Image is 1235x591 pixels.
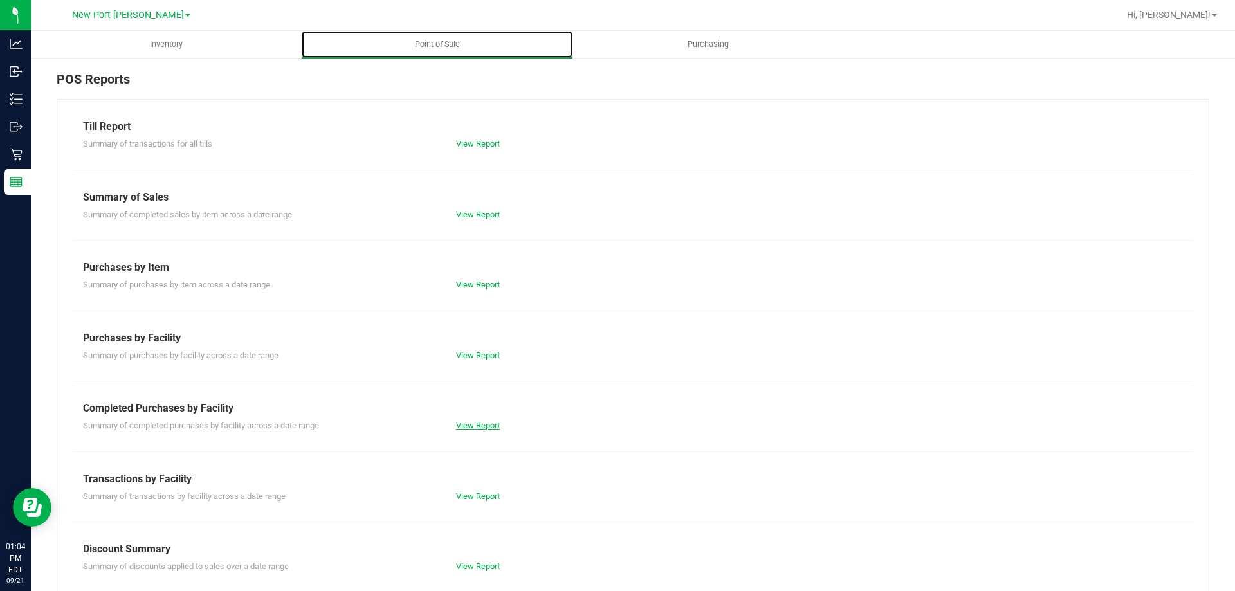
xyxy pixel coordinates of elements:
[83,541,1183,557] div: Discount Summary
[456,421,500,430] a: View Report
[57,69,1209,99] div: POS Reports
[133,39,200,50] span: Inventory
[83,119,1183,134] div: Till Report
[83,139,212,149] span: Summary of transactions for all tills
[302,31,572,58] a: Point of Sale
[6,541,25,576] p: 01:04 PM EDT
[83,491,286,501] span: Summary of transactions by facility across a date range
[13,488,51,527] iframe: Resource center
[83,210,292,219] span: Summary of completed sales by item across a date range
[72,10,184,21] span: New Port [PERSON_NAME]
[572,31,843,58] a: Purchasing
[10,93,23,105] inline-svg: Inventory
[6,576,25,585] p: 09/21
[10,120,23,133] inline-svg: Outbound
[83,421,319,430] span: Summary of completed purchases by facility across a date range
[10,65,23,78] inline-svg: Inbound
[83,401,1183,416] div: Completed Purchases by Facility
[1127,10,1211,20] span: Hi, [PERSON_NAME]!
[83,331,1183,346] div: Purchases by Facility
[83,471,1183,487] div: Transactions by Facility
[398,39,477,50] span: Point of Sale
[83,260,1183,275] div: Purchases by Item
[456,561,500,571] a: View Report
[456,210,500,219] a: View Report
[83,350,279,360] span: Summary of purchases by facility across a date range
[670,39,746,50] span: Purchasing
[10,176,23,188] inline-svg: Reports
[456,280,500,289] a: View Report
[10,37,23,50] inline-svg: Analytics
[456,350,500,360] a: View Report
[456,491,500,501] a: View Report
[31,31,302,58] a: Inventory
[456,139,500,149] a: View Report
[83,561,289,571] span: Summary of discounts applied to sales over a date range
[83,280,270,289] span: Summary of purchases by item across a date range
[83,190,1183,205] div: Summary of Sales
[10,148,23,161] inline-svg: Retail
